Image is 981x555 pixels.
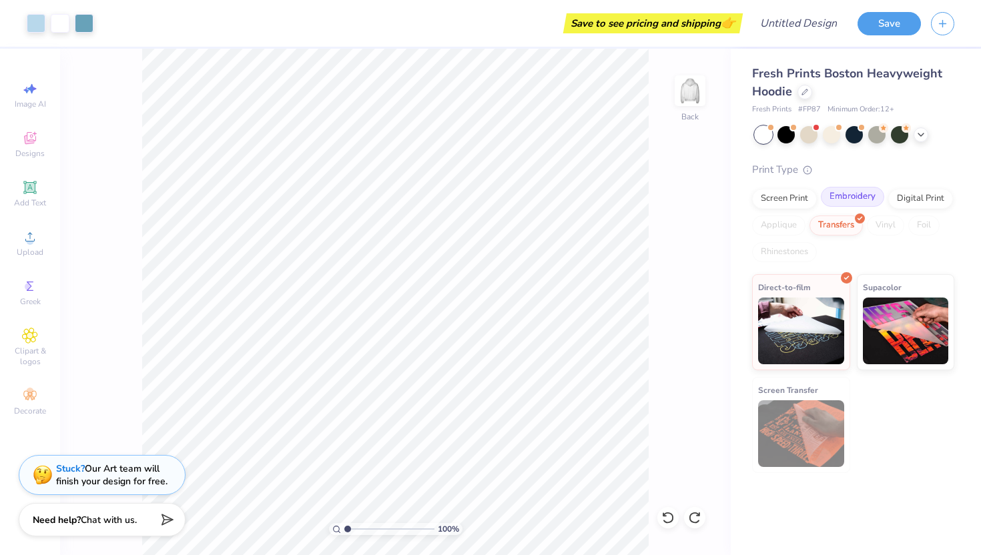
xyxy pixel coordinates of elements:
[758,383,818,397] span: Screen Transfer
[721,15,735,31] span: 👉
[828,104,894,115] span: Minimum Order: 12 +
[752,65,942,99] span: Fresh Prints Boston Heavyweight Hoodie
[56,462,168,488] div: Our Art team will finish your design for free.
[56,462,85,475] strong: Stuck?
[20,296,41,307] span: Greek
[798,104,821,115] span: # FP87
[863,298,949,364] img: Supacolor
[758,400,844,467] img: Screen Transfer
[567,13,739,33] div: Save to see pricing and shipping
[749,10,848,37] input: Untitled Design
[752,242,817,262] div: Rhinestones
[867,215,904,235] div: Vinyl
[858,12,921,35] button: Save
[758,298,844,364] img: Direct-to-film
[809,215,863,235] div: Transfers
[681,111,699,123] div: Back
[752,215,805,235] div: Applique
[888,189,953,209] div: Digital Print
[14,197,46,208] span: Add Text
[752,104,791,115] span: Fresh Prints
[908,215,940,235] div: Foil
[17,247,43,257] span: Upload
[15,99,46,109] span: Image AI
[14,406,46,416] span: Decorate
[33,514,81,526] strong: Need help?
[752,189,817,209] div: Screen Print
[677,77,703,104] img: Back
[81,514,137,526] span: Chat with us.
[7,346,53,367] span: Clipart & logos
[752,162,954,177] div: Print Type
[438,523,459,535] span: 100 %
[758,280,811,294] span: Direct-to-film
[821,187,884,207] div: Embroidery
[15,148,45,159] span: Designs
[863,280,902,294] span: Supacolor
